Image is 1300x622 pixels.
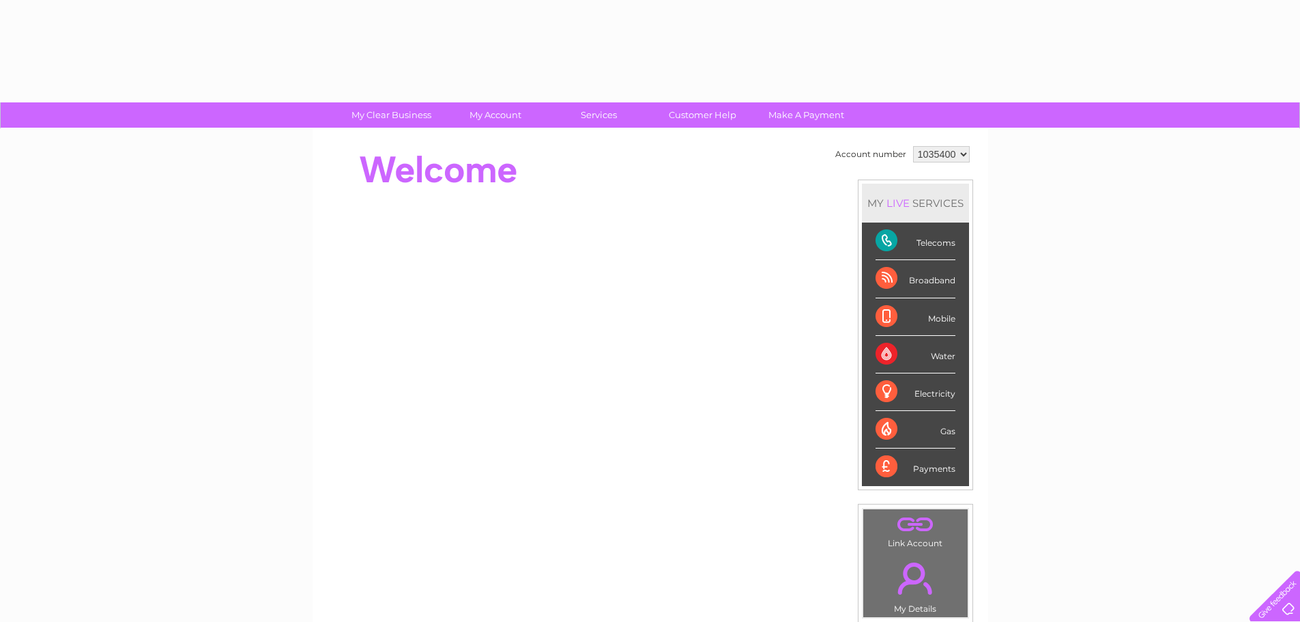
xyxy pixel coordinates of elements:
[876,373,955,411] div: Electricity
[646,102,759,128] a: Customer Help
[867,513,964,537] a: .
[876,411,955,449] div: Gas
[884,197,912,210] div: LIVE
[832,143,910,166] td: Account number
[335,102,448,128] a: My Clear Business
[876,298,955,336] div: Mobile
[863,509,968,552] td: Link Account
[876,223,955,260] div: Telecoms
[876,336,955,373] div: Water
[867,554,964,602] a: .
[750,102,863,128] a: Make A Payment
[862,184,969,223] div: MY SERVICES
[439,102,551,128] a: My Account
[543,102,655,128] a: Services
[863,551,968,618] td: My Details
[876,260,955,298] div: Broadband
[876,449,955,485] div: Payments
